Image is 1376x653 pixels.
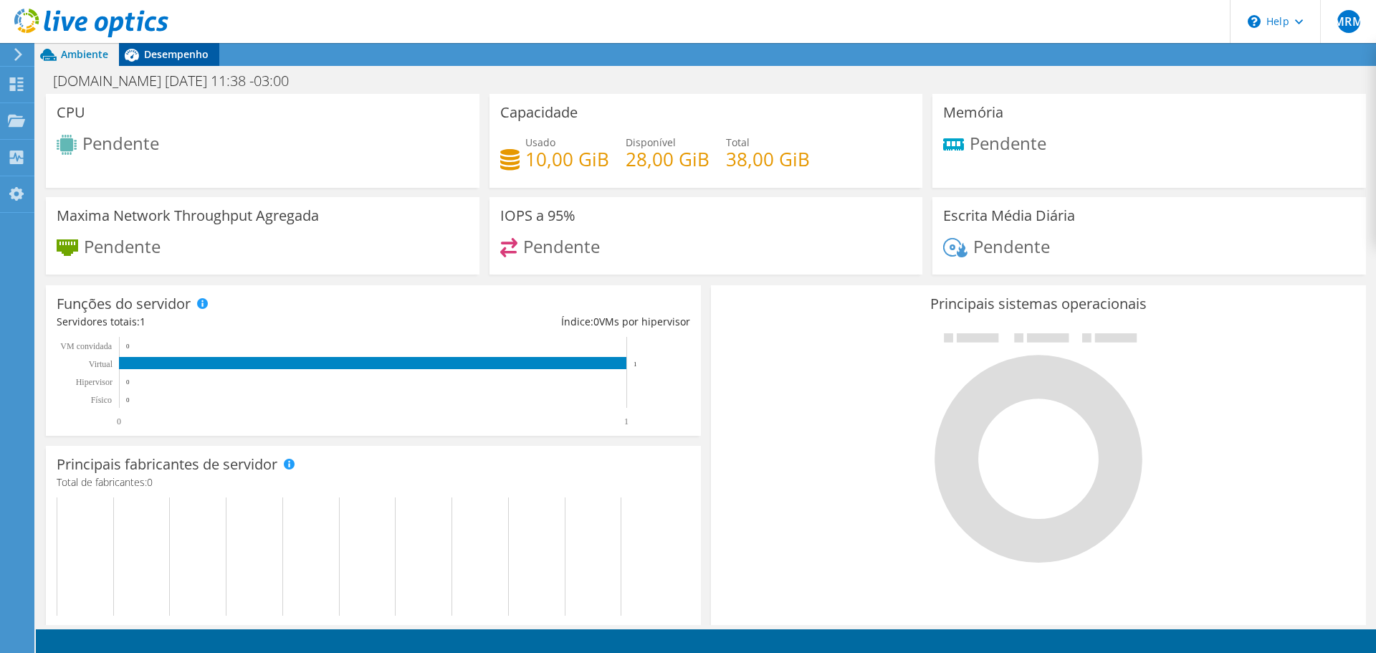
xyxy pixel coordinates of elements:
[500,208,575,224] h3: IOPS a 95%
[943,105,1003,120] h3: Memória
[84,234,161,257] span: Pendente
[140,315,145,328] span: 1
[626,135,676,149] span: Disponível
[57,475,690,490] h4: Total de fabricantes:
[126,396,130,404] text: 0
[593,315,599,328] span: 0
[373,314,690,330] div: Índice: VMs por hipervisor
[144,47,209,61] span: Desempenho
[57,296,191,312] h3: Funções do servidor
[525,151,609,167] h4: 10,00 GiB
[126,343,130,350] text: 0
[89,359,113,369] text: Virtual
[47,73,311,89] h1: [DOMAIN_NAME] [DATE] 11:38 -03:00
[970,130,1046,154] span: Pendente
[91,395,112,405] tspan: Físico
[722,296,1355,312] h3: Principais sistemas operacionais
[500,105,578,120] h3: Capacidade
[726,135,750,149] span: Total
[76,377,113,387] text: Hipervisor
[61,47,108,61] span: Ambiente
[525,135,555,149] span: Usado
[626,151,709,167] h4: 28,00 GiB
[57,314,373,330] div: Servidores totais:
[147,475,153,489] span: 0
[634,361,637,368] text: 1
[1337,10,1360,33] span: MRM
[57,208,319,224] h3: Maxima Network Throughput Agregada
[117,416,121,426] text: 0
[57,105,85,120] h3: CPU
[726,151,810,167] h4: 38,00 GiB
[1248,15,1261,28] svg: \n
[973,234,1050,257] span: Pendente
[82,131,159,155] span: Pendente
[624,416,629,426] text: 1
[523,234,600,257] span: Pendente
[57,457,277,472] h3: Principais fabricantes de servidor
[943,208,1075,224] h3: Escrita Média Diária
[126,378,130,386] text: 0
[60,341,112,351] text: VM convidada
